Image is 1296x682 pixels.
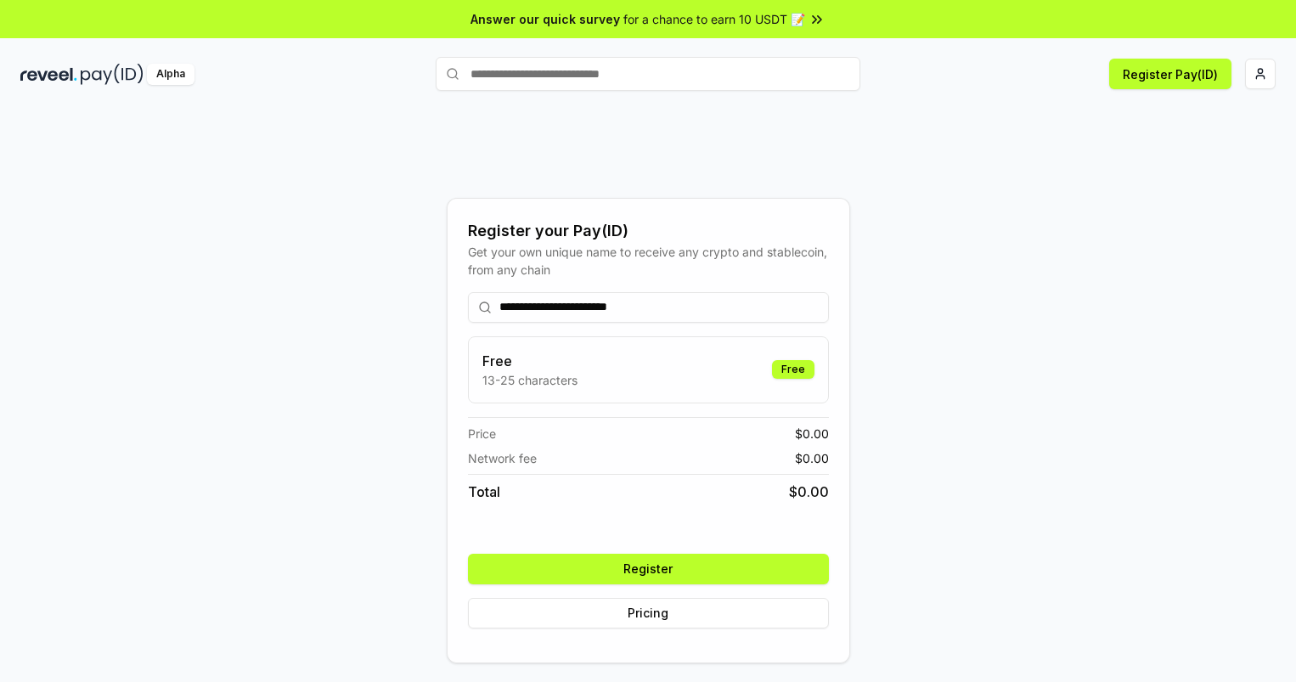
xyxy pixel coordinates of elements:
[471,10,620,28] span: Answer our quick survey
[468,425,496,442] span: Price
[1109,59,1231,89] button: Register Pay(ID)
[468,554,829,584] button: Register
[795,425,829,442] span: $ 0.00
[795,449,829,467] span: $ 0.00
[482,371,578,389] p: 13-25 characters
[20,64,77,85] img: reveel_dark
[789,482,829,502] span: $ 0.00
[468,243,829,279] div: Get your own unique name to receive any crypto and stablecoin, from any chain
[482,351,578,371] h3: Free
[468,219,829,243] div: Register your Pay(ID)
[147,64,194,85] div: Alpha
[468,482,500,502] span: Total
[772,360,814,379] div: Free
[623,10,805,28] span: for a chance to earn 10 USDT 📝
[81,64,144,85] img: pay_id
[468,598,829,628] button: Pricing
[468,449,537,467] span: Network fee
